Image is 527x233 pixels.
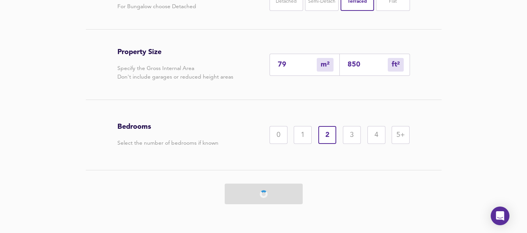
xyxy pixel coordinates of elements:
[392,126,410,144] div: 5+
[491,207,509,225] div: Open Intercom Messenger
[317,58,334,72] div: m²
[278,61,317,69] input: Enter sqm
[318,126,336,144] div: 2
[348,61,388,69] input: Sqft
[117,123,218,131] h3: Bedrooms
[117,48,233,56] h3: Property Size
[117,64,233,81] p: Specify the Gross Internal Area Don't include garages or reduced height areas
[270,126,287,144] div: 0
[388,58,404,72] div: m²
[117,139,218,147] p: Select the number of bedrooms if known
[367,126,385,144] div: 4
[294,126,312,144] div: 1
[343,126,361,144] div: 3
